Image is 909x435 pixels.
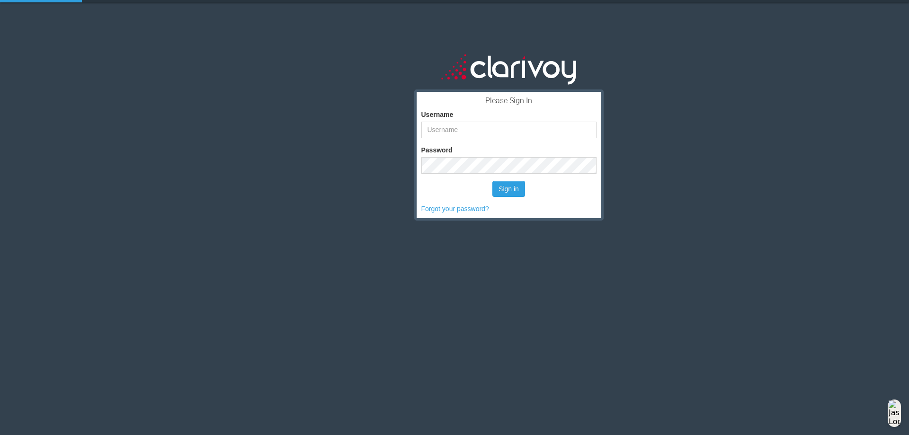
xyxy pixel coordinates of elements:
a: Forgot your password? [421,205,489,213]
h3: Please Sign In [421,97,597,105]
input: Username [421,122,597,138]
label: Username [421,110,454,119]
button: Sign in [492,181,525,197]
label: Password [421,145,453,155]
img: clarivoy_whitetext_transbg.svg [441,52,576,86]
